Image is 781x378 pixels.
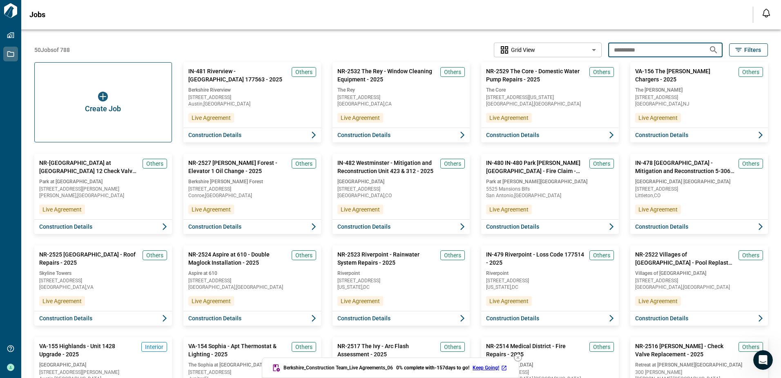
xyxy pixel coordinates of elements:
button: Construction Details [34,219,172,234]
button: Construction Details [332,311,470,326]
span: 0 % complete with -157 days to go! [396,364,469,371]
span: NR-2532 The Rey - Window Cleaning Equipment - 2025 [337,67,437,83]
span: Retreat at [PERSON_NAME][GEOGRAPHIC_DATA] [635,362,763,368]
span: Park at [PERSON_NAME][GEOGRAPHIC_DATA] [486,178,614,185]
span: Aspire at 610 [188,270,316,277]
span: Others [295,160,312,168]
span: Construction Details [635,314,688,322]
span: [STREET_ADDRESS] [337,187,465,191]
span: VA-156 The [PERSON_NAME] Chargers - 2025 [635,67,735,83]
span: [GEOGRAPHIC_DATA] , VA [39,285,167,290]
span: Construction Details [635,131,688,139]
span: [GEOGRAPHIC_DATA] [GEOGRAPHIC_DATA] [635,178,763,185]
span: Construction Details [39,223,92,231]
span: [GEOGRAPHIC_DATA] , CA [337,101,465,106]
span: Austin , [GEOGRAPHIC_DATA] [188,101,316,106]
span: The Sophia at [GEOGRAPHIC_DATA] [188,362,316,368]
span: Berkshire Riverview [188,87,316,93]
span: Park at [GEOGRAPHIC_DATA] [39,178,167,185]
span: [STREET_ADDRESS] [188,187,316,191]
span: IN-479 Riverpoint - Loss Code 177514 - 2025 [486,250,586,267]
span: Construction Details [337,314,390,322]
span: [STREET_ADDRESS] [188,95,316,100]
span: Grid View [511,46,535,54]
span: [STREET_ADDRESS] [486,278,614,283]
span: Others [444,160,461,168]
span: [GEOGRAPHIC_DATA] [39,362,167,368]
span: [STREET_ADDRESS] [635,187,763,191]
span: Others [444,343,461,351]
span: [GEOGRAPHIC_DATA] , NJ [635,101,763,106]
span: Riverpoint [337,270,465,277]
span: IN-478 [GEOGRAPHIC_DATA] - Mitigation and Reconstruction 5-306 - 2025 [635,159,735,175]
span: [GEOGRAPHIC_DATA] , [GEOGRAPHIC_DATA] [635,285,763,290]
span: Construction Details [486,223,539,231]
span: [STREET_ADDRESS] [337,278,465,283]
span: NR-2525 [GEOGRAPHIC_DATA] - Roof Repairs - 2025 [39,250,139,267]
img: icon button [98,92,108,101]
button: Construction Details [481,128,619,142]
span: NR-2517 The Ivy - Arc Flash Assessment - 2025 [337,342,437,358]
button: Construction Details [183,311,321,326]
span: Live Agreement [489,205,529,214]
span: [US_STATE] , DC [337,285,465,290]
button: Search jobs [705,42,722,58]
span: Others [444,68,461,76]
button: Construction Details [630,311,768,326]
span: Conroe , [GEOGRAPHIC_DATA] [188,193,316,198]
span: Others [742,68,759,76]
span: 5525 Mansions Blfs [486,187,614,191]
span: 50 Jobs of 788 [34,46,70,54]
span: Others [444,251,461,259]
span: The Rey [337,87,465,93]
span: The [PERSON_NAME] [635,87,763,93]
span: Construction Details [337,131,390,139]
span: NR-2524 Aspire at 610 - Double Maglock Installation - 2025 [188,250,288,267]
span: [GEOGRAPHIC_DATA] [337,178,465,185]
span: San Antonio , [GEOGRAPHIC_DATA] [486,193,614,198]
span: [US_STATE] , DC [486,285,614,290]
span: Construction Details [188,314,241,322]
span: [STREET_ADDRESS] [635,278,763,283]
span: Construction Details [337,223,390,231]
span: Live Agreement [341,297,380,305]
span: Villages of [GEOGRAPHIC_DATA] [635,270,763,277]
span: Berkshire_Construction Team_Live Agreements_06 [283,364,393,371]
span: Live Agreement [638,297,678,305]
button: Construction Details [34,311,172,326]
button: Construction Details [630,219,768,234]
span: [STREET_ADDRESS][PERSON_NAME] [39,370,167,375]
button: Construction Details [481,219,619,234]
span: Construction Details [486,131,539,139]
span: Berkshire [PERSON_NAME] Forest [188,178,316,185]
span: The Core [486,87,614,93]
span: Construction Details [188,223,241,231]
span: 300 [PERSON_NAME] [635,370,763,375]
span: NR-2514 Medical District - Fire Repairs - 2025 [486,342,586,358]
span: [GEOGRAPHIC_DATA] , [GEOGRAPHIC_DATA] [188,285,316,290]
span: Create Job [85,105,121,113]
span: Live Agreement [192,297,231,305]
span: [STREET_ADDRESS] [39,278,167,283]
span: Littleton , CO [635,193,763,198]
span: IN-481 Riverview - [GEOGRAPHIC_DATA] 177563 - 2025 [188,67,288,83]
span: VA-155 Highlands - Unit 1428 Upgrade - 2025 [39,342,138,358]
span: [STREET_ADDRESS] [188,370,316,375]
button: Construction Details [630,128,768,142]
span: Others [742,251,759,259]
span: Live Agreement [42,297,82,305]
span: Others [593,343,610,351]
span: Jobs [29,11,45,19]
span: Others [146,160,163,168]
span: Live Agreement [638,205,678,214]
span: NR-2529 The Core - Domestic Water Pump Repairs - 2025 [486,67,586,83]
span: Live Agreement [42,205,82,214]
span: Construction Details [39,314,92,322]
span: Others [295,251,312,259]
span: [GEOGRAPHIC_DATA] [486,362,614,368]
span: NR-2527 [PERSON_NAME] Forest - Elevator 1 Oil Change - 2025 [188,159,288,175]
span: Interior [145,343,163,351]
span: [STREET_ADDRESS][PERSON_NAME] [39,187,167,191]
span: IN-482 Westminster - Mitigation and Reconstruction Unit 423 & 312 - 2025 [337,159,437,175]
span: [GEOGRAPHIC_DATA] , CO [337,193,465,198]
